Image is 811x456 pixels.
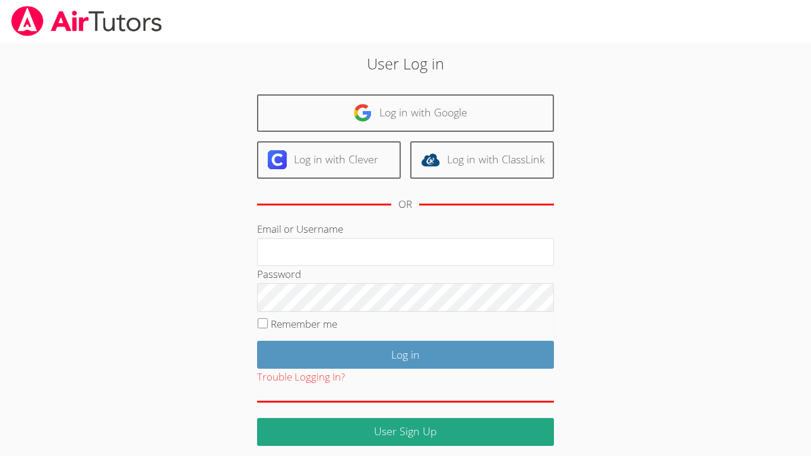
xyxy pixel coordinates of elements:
a: Log in with Clever [257,141,401,179]
a: Log in with Google [257,94,554,132]
label: Remember me [271,317,337,331]
img: clever-logo-6eab21bc6e7a338710f1a6ff85c0baf02591cd810cc4098c63d3a4b26e2feb20.svg [268,150,287,169]
button: Trouble Logging In? [257,369,345,386]
img: classlink-logo-d6bb404cc1216ec64c9a2012d9dc4662098be43eaf13dc465df04b49fa7ab582.svg [421,150,440,169]
img: airtutors_banner-c4298cdbf04f3fff15de1276eac7730deb9818008684d7c2e4769d2f7ddbe033.png [10,6,163,36]
label: Email or Username [257,222,343,236]
label: Password [257,267,301,281]
a: Log in with ClassLink [410,141,554,179]
h2: User Log in [186,52,625,75]
a: User Sign Up [257,418,554,446]
div: OR [398,196,412,213]
input: Log in [257,341,554,369]
img: google-logo-50288ca7cdecda66e5e0955fdab243c47b7ad437acaf1139b6f446037453330a.svg [353,103,372,122]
